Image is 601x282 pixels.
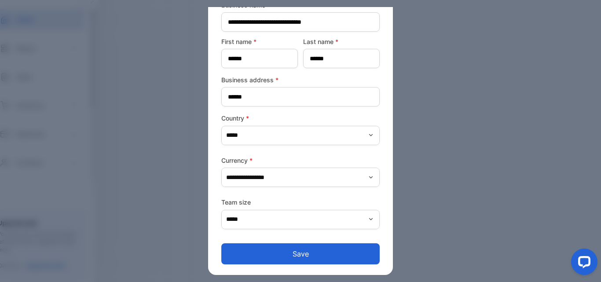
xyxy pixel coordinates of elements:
[303,37,380,46] label: Last name
[221,114,380,123] label: Country
[564,245,601,282] iframe: LiveChat chat widget
[221,156,380,165] label: Currency
[221,198,380,207] label: Team size
[221,243,380,264] button: Save
[221,75,380,84] label: Business address
[221,37,298,46] label: First name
